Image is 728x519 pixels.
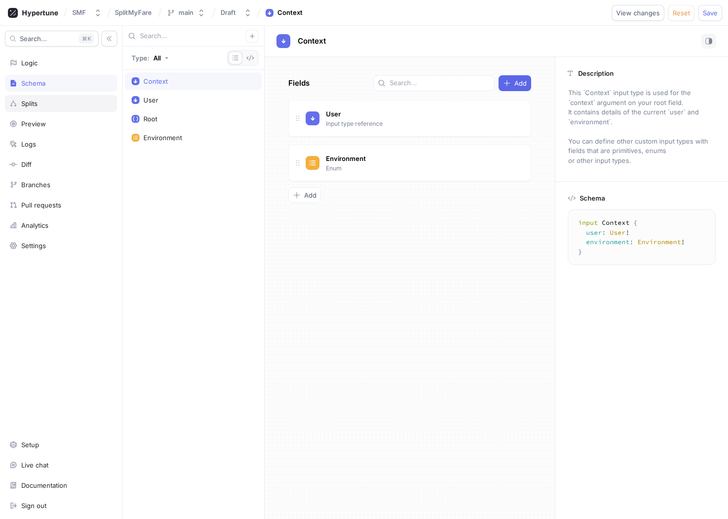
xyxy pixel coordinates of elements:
div: Pull requests [21,201,61,209]
span: View changes [616,10,660,16]
input: Search... [390,78,490,88]
button: SMF [68,4,106,21]
div: Root [143,115,157,123]
p: This `Context` input type is used for the `context` argument on your root field. It contains deta... [564,85,720,169]
span: Add [304,192,317,198]
span: Environment [326,155,366,162]
div: Draft [221,8,236,17]
div: K [79,34,94,44]
div: Sign out [21,502,46,510]
span: User [326,110,341,118]
button: Add [499,75,531,91]
p: Schema [580,194,605,202]
button: Reset [668,5,694,21]
span: SplitMyFare [115,9,152,16]
p: Enum [326,164,342,173]
div: Settings [21,242,46,250]
button: Add [288,187,321,203]
div: Logs [21,140,36,148]
div: Live chat [21,461,48,469]
p: Type: [132,55,149,61]
div: Documentation [21,481,67,489]
span: Search... [20,36,47,42]
span: Reset [673,10,690,16]
div: Schema [21,79,45,87]
div: main [179,8,193,17]
div: All [153,55,161,61]
div: SMF [72,8,86,17]
div: Environment [143,134,182,142]
p: Input type reference [326,119,383,128]
button: Save [698,5,722,21]
span: Save [703,10,718,16]
button: Draft [217,4,256,21]
p: Description [578,69,614,77]
a: Documentation [5,477,117,494]
textarea: input Context { user: User! environment: Environment! } [572,214,711,260]
p: Context [298,36,326,47]
div: Logic [21,59,38,67]
button: View changes [612,5,664,21]
span: Add [514,80,527,86]
input: Search... [140,31,246,41]
div: Context [277,8,303,18]
div: Diff [21,160,32,168]
div: Preview [21,120,46,128]
button: main [163,4,209,21]
div: User [143,96,158,104]
div: Analytics [21,221,48,229]
p: Fields [288,78,310,89]
div: Branches [21,181,50,189]
div: Context [143,77,168,85]
div: Setup [21,441,39,449]
button: Search...K [5,31,98,47]
button: Type: All [128,50,172,66]
div: Splits [21,100,38,107]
